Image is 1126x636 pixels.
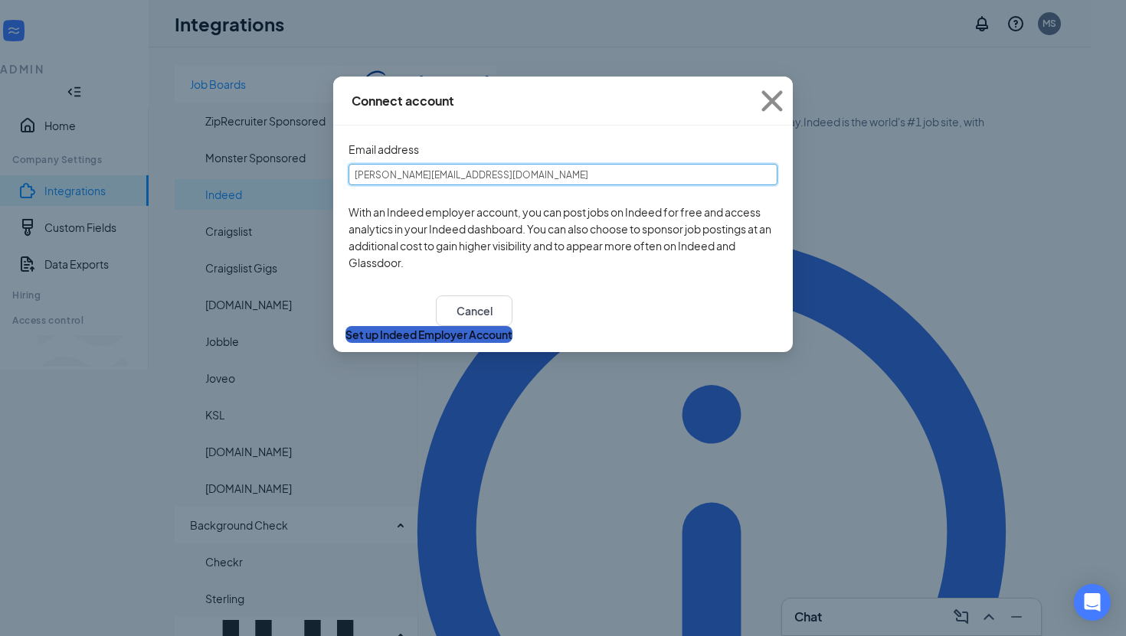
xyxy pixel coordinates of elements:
button: Set up Indeed Employer Account [345,326,512,343]
button: Cancel [436,295,512,326]
button: Close [751,77,793,126]
div: Connect account [352,93,454,109]
svg: Cross [751,80,793,122]
span: Email address [349,142,419,156]
div: Open Intercom Messenger [1074,584,1111,621]
span: With an Indeed employer account, you can post jobs on Indeed for free and access analytics in you... [349,205,771,269]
